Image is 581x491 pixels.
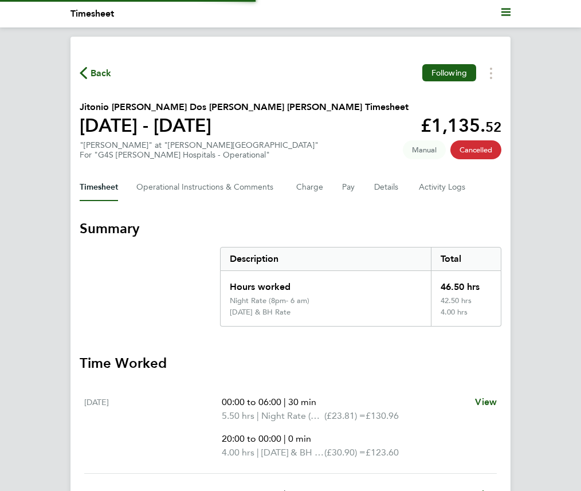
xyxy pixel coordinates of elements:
[324,410,366,421] span: (£23.81) =
[374,174,401,201] button: Details
[91,66,112,80] span: Back
[481,64,501,82] button: Timesheets Menu
[431,271,501,296] div: 46.50 hrs
[222,433,281,444] span: 20:00 to 00:00
[136,174,278,201] button: Operational Instructions & Comments
[366,410,399,421] span: £130.96
[475,396,497,407] span: View
[288,396,316,407] span: 30 min
[257,447,259,458] span: |
[70,7,114,21] li: Timesheet
[80,354,501,372] h3: Time Worked
[261,409,324,423] span: Night Rate (8pm- 6 am)
[288,433,311,444] span: 0 min
[284,396,286,407] span: |
[419,174,467,201] button: Activity Logs
[422,64,476,81] button: Following
[84,395,222,459] div: [DATE]
[403,140,446,159] span: This timesheet was manually created.
[222,447,254,458] span: 4.00 hrs
[475,395,497,409] a: View
[421,115,501,136] app-decimal: £1,135.
[80,140,319,160] div: "[PERSON_NAME]" at "[PERSON_NAME][GEOGRAPHIC_DATA]"
[222,396,281,407] span: 00:00 to 06:00
[431,248,501,270] div: Total
[80,150,319,160] div: For "G4S [PERSON_NAME] Hospitals - Operational"
[450,140,501,159] span: This timesheet has been cancelled.
[80,174,118,201] button: Timesheet
[230,308,290,317] div: [DATE] & BH Rate
[485,119,501,135] span: 52
[80,66,112,80] button: Back
[431,308,501,326] div: 4.00 hrs
[222,410,254,421] span: 5.50 hrs
[220,247,501,327] div: Summary
[80,100,409,114] h2: Jitonio [PERSON_NAME] Dos [PERSON_NAME] [PERSON_NAME] Timesheet
[431,296,501,308] div: 42.50 hrs
[431,68,467,78] span: Following
[342,174,356,201] button: Pay
[221,248,431,270] div: Description
[80,219,501,238] h3: Summary
[261,446,324,459] span: [DATE] & BH Rate
[296,174,324,201] button: Charge
[221,271,431,296] div: Hours worked
[257,410,259,421] span: |
[366,447,399,458] span: £123.60
[80,114,409,137] h1: [DATE] - [DATE]
[230,296,309,305] div: Night Rate (8pm- 6 am)
[324,447,366,458] span: (£30.90) =
[284,433,286,444] span: |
